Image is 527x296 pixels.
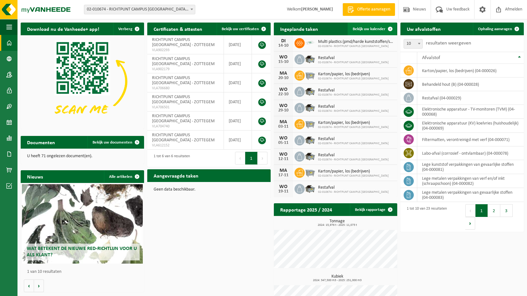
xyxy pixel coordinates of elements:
span: VLA902179 [152,67,219,72]
button: Vorige [24,279,34,292]
a: Bekijk rapportage [350,203,397,216]
span: VLA706501 [152,105,219,110]
span: VLA612152 [152,143,219,148]
img: WB-5000-GAL-GY-01 [305,53,316,64]
span: Restafval [318,88,389,93]
td: labo-afval (corrosief - ontvlambaar) (04-000078) [417,146,524,160]
td: restafval (04-000029) [417,91,524,105]
span: 02-010674 - RICHTPUNT CAMPUS [GEOGRAPHIC_DATA] [318,190,389,194]
button: Verberg [113,23,143,35]
div: WO [277,152,290,157]
span: Bekijk uw kalender [353,27,385,31]
a: Ophaling aanvragen [473,23,523,35]
td: karton/papier, los (bedrijven) (04-000026) [417,64,524,77]
td: [DATE] [224,92,252,111]
a: Wat betekent de nieuwe RED-richtlijn voor u als klant? [22,184,143,264]
a: Bekijk uw documenten [87,136,143,149]
div: 15-10 [277,60,290,64]
div: 29-10 [277,108,290,113]
td: lege metalen verpakkingen van verf en/of inkt (schraapschoon) (04-000082) [417,174,524,188]
button: Volgende [34,279,44,292]
td: elektronische apparatuur - TV-monitoren (TVM) (04-000068) [417,105,524,119]
div: 19-11 [277,189,290,194]
h2: Ingeplande taken [274,23,324,35]
div: WO [277,87,290,92]
span: VLA706680 [152,86,219,91]
div: 17-11 [277,173,290,178]
div: 1 tot 10 van 23 resultaten [404,204,447,230]
a: Bekijk uw certificaten [217,23,270,35]
a: Offerte aanvragen [343,3,395,16]
span: 10 [404,39,422,48]
div: 22-10 [277,92,290,97]
span: Bekijk uw documenten [93,140,132,145]
div: 1 tot 6 van 6 resultaten [150,151,190,165]
div: WO [277,55,290,60]
button: Previous [465,204,475,217]
span: 02-010674 - RICHTPUNT CAMPUS [GEOGRAPHIC_DATA] [318,77,389,81]
h2: Aangevraagde taken [147,169,205,182]
span: 02-010674 - RICHTPUNT CAMPUS [GEOGRAPHIC_DATA] [318,93,389,97]
td: [DATE] [224,131,252,150]
span: Multi plastics (pmd/harde kunststoffen/spanbanden/eps/folie naturel/folie gemeng... [318,39,394,44]
span: 02-010674 - RICHTPUNT CAMPUS [GEOGRAPHIC_DATA] [318,61,389,64]
div: 20-10 [277,76,290,80]
span: Karton/papier, los (bedrijven) [318,169,389,174]
div: WO [277,136,290,141]
img: Download de VHEPlus App [21,35,144,128]
img: WB-2500-GAL-GY-01 [305,70,316,80]
td: [DATE] [224,54,252,73]
img: LP-SK-00500-LPE-16 [305,37,316,48]
h2: Download nu de Vanheede+ app! [21,23,106,35]
td: [DATE] [224,111,252,131]
div: 12-11 [277,157,290,161]
img: WB-5000-GAL-GY-01 [305,151,316,161]
img: WB-2500-GAL-GY-01 [305,118,316,129]
img: WB-5000-GAL-GY-01 [305,183,316,194]
a: Bekijk uw kalender [348,23,397,35]
span: Afvalstof [422,55,440,60]
div: 14-10 [277,44,290,48]
span: 10 [404,39,423,49]
div: WO [277,184,290,189]
p: Geen data beschikbaar. [154,187,264,192]
td: lege metalen verpakkingen van gevaarlijke stoffen (04-000083) [417,188,524,202]
h2: Documenten [21,136,61,148]
span: Verberg [118,27,132,31]
span: RICHTPUNT CAMPUS [GEOGRAPHIC_DATA] - ZOTTEGEM [152,57,215,66]
button: Next [465,217,475,230]
span: 02-010674 - RICHTPUNT CAMPUS [GEOGRAPHIC_DATA] [318,158,389,162]
span: Restafval [318,153,389,158]
span: Offerte aanvragen [356,6,392,13]
span: Karton/papier, los (bedrijven) [318,120,389,125]
span: 02-010674 - RICHTPUNT CAMPUS [GEOGRAPHIC_DATA] [318,125,389,129]
a: Alle artikelen [104,170,143,183]
h3: Tonnage [277,219,397,227]
span: Bekijk uw certificaten [222,27,259,31]
label: resultaten weergeven [426,41,471,46]
img: WB-5000-GAL-GY-01 [305,134,316,145]
button: 1 [245,152,258,165]
span: RICHTPUNT CAMPUS [GEOGRAPHIC_DATA] - ZOTTEGEM [152,37,215,47]
img: WB-5000-GAL-GY-01 [305,86,316,97]
span: 02-010674 - RICHTPUNT CAMPUS [GEOGRAPHIC_DATA] [318,44,394,48]
td: lege kunststof verpakkingen van gevaarlijke stoffen (04-000081) [417,160,524,174]
span: Restafval [318,137,389,142]
td: filtermatten, verontreinigd met verf (04-000071) [417,133,524,146]
td: behandeld hout (B) (04-000028) [417,77,524,91]
h2: Rapportage 2025 / 2024 [274,203,338,216]
span: Wat betekent de nieuwe RED-richtlijn voor u als klant? [27,246,137,257]
span: RICHTPUNT CAMPUS [GEOGRAPHIC_DATA] - ZOTTEGEM [152,76,215,85]
img: WB-5000-GAL-GY-01 [305,102,316,113]
div: 03-11 [277,124,290,129]
span: Restafval [318,185,389,190]
div: WO [277,103,290,108]
td: [DATE] [224,35,252,54]
h2: Certificaten & attesten [147,23,209,35]
span: Karton/papier, los (bedrijven) [318,72,389,77]
td: elektronische apparatuur (KV) koelvries (huishoudelijk) (04-000069) [417,119,524,133]
td: [DATE] [224,73,252,92]
span: RICHTPUNT CAMPUS [GEOGRAPHIC_DATA] - ZOTTEGEM [152,133,215,143]
div: DI [277,38,290,44]
span: RICHTPUNT CAMPUS [GEOGRAPHIC_DATA] - ZOTTEGEM [152,114,215,124]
